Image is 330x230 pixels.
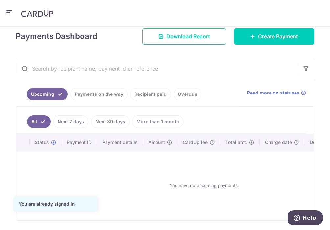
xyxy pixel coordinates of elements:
div: You are already signed in [19,201,92,207]
span: CardUp fee [183,139,208,146]
iframe: Opens a widget where you can find more information [288,210,323,227]
span: Download Report [166,32,210,40]
span: Total amt. [225,139,247,146]
a: Overdue [174,88,201,100]
th: Payment ID [61,134,97,151]
img: CardUp [21,10,53,17]
a: All [27,115,51,128]
span: Status [35,139,49,146]
a: Create Payment [234,28,314,45]
a: Download Report [142,28,226,45]
span: Due date [310,139,329,146]
h4: Payments Dashboard [16,31,97,42]
a: Next 30 days [91,115,130,128]
a: Next 7 days [53,115,88,128]
a: Upcoming [27,88,68,100]
a: More than 1 month [132,115,183,128]
a: Read more on statuses [247,90,306,96]
th: Payment details [97,134,143,151]
span: Read more on statuses [247,90,299,96]
span: Charge date [265,139,292,146]
span: Amount [148,139,165,146]
span: Create Payment [258,32,298,40]
a: Recipient paid [130,88,171,100]
input: Search by recipient name, payment id or reference [16,58,298,79]
a: Payments on the way [70,88,128,100]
